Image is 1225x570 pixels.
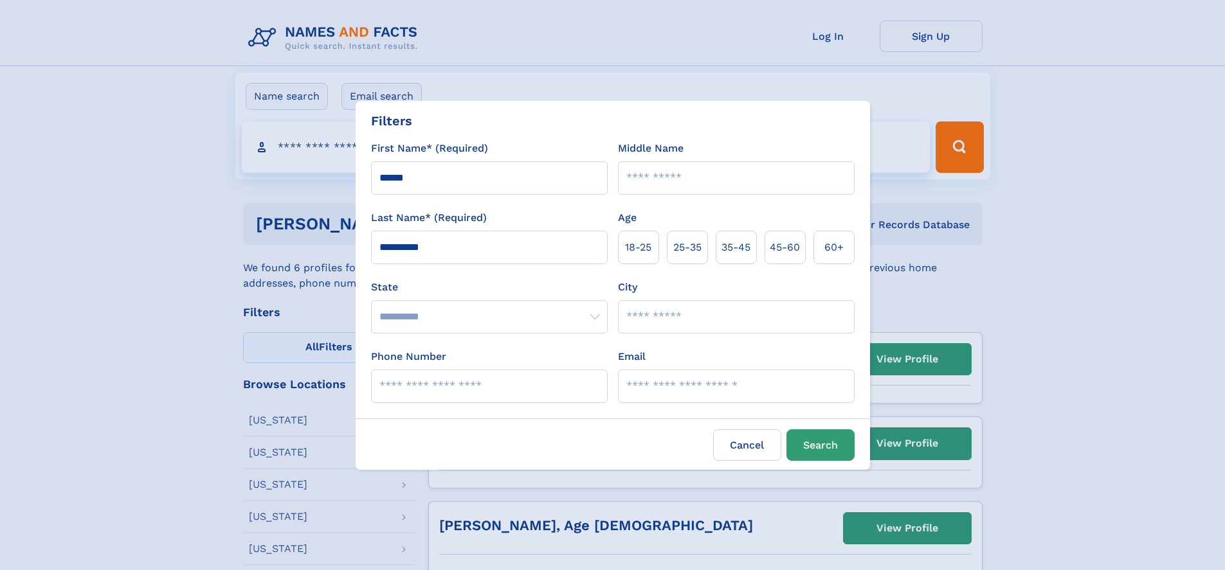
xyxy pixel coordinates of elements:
span: 18‑25 [625,240,651,255]
label: First Name* (Required) [371,141,488,156]
label: Middle Name [618,141,684,156]
span: 35‑45 [721,240,750,255]
label: State [371,280,608,295]
label: Age [618,210,637,226]
div: Filters [371,111,412,130]
label: City [618,280,637,295]
label: Phone Number [371,349,446,364]
button: Search [786,429,855,461]
label: Email [618,349,646,364]
span: 25‑35 [673,240,702,255]
label: Cancel [713,429,781,461]
span: 45‑60 [770,240,800,255]
label: Last Name* (Required) [371,210,487,226]
span: 60+ [824,240,844,255]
